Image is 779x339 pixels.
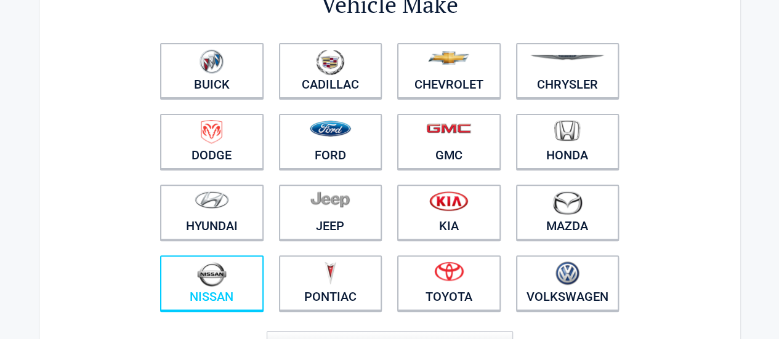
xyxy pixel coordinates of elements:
a: Honda [516,114,620,169]
img: buick [200,49,224,74]
img: kia [429,191,468,211]
a: Buick [160,43,264,98]
a: Nissan [160,255,264,311]
img: volkswagen [555,261,579,285]
a: Chrysler [516,43,620,98]
img: honda [554,120,580,142]
img: hyundai [195,191,229,209]
a: Pontiac [279,255,382,311]
a: Hyundai [160,185,264,240]
a: Cadillac [279,43,382,98]
a: Ford [279,114,382,169]
a: Mazda [516,185,620,240]
a: Chevrolet [397,43,501,98]
img: nissan [197,261,227,287]
a: Kia [397,185,501,240]
img: pontiac [324,261,336,285]
a: Dodge [160,114,264,169]
img: jeep [310,191,350,208]
a: Volkswagen [516,255,620,311]
img: cadillac [316,49,344,75]
a: GMC [397,114,501,169]
img: dodge [201,120,222,144]
img: ford [310,121,351,137]
a: Toyota [397,255,501,311]
img: toyota [434,261,464,281]
img: chevrolet [428,51,469,65]
a: Jeep [279,185,382,240]
img: mazda [552,191,583,215]
img: gmc [426,123,471,134]
img: chrysler [530,55,605,60]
